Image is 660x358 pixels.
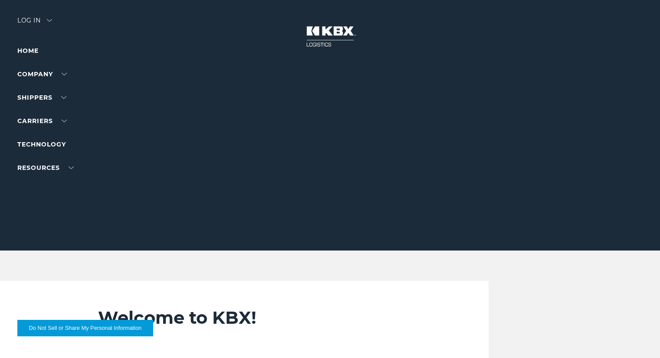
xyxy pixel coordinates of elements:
[17,94,66,101] a: SHIPPERS
[17,164,74,172] a: RESOURCES
[17,17,52,30] div: Log in
[298,17,363,55] img: kbx logo
[17,140,66,148] a: Technology
[17,47,39,55] a: Home
[17,117,67,125] a: Carriers
[17,320,153,336] button: Do Not Sell or Share My Personal Information
[47,19,52,22] img: arrow
[17,70,67,78] a: Company
[98,307,454,329] h2: Welcome to KBX!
